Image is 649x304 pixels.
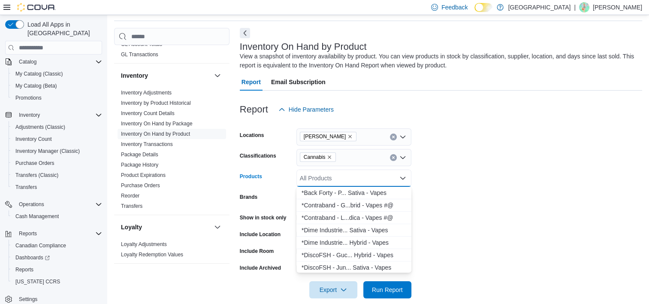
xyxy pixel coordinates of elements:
[9,80,106,92] button: My Catalog (Beta)
[121,203,142,210] span: Transfers
[15,124,65,131] span: Adjustments (Classic)
[15,110,43,120] button: Inventory
[15,278,60,285] span: [US_STATE] CCRS
[9,252,106,264] a: Dashboards
[9,210,106,222] button: Cash Management
[121,121,193,127] a: Inventory On Hand by Package
[300,132,357,141] span: Aurora Cannabis
[121,241,167,248] span: Loyalty Adjustments
[240,152,276,159] label: Classifications
[240,28,250,38] button: Next
[114,39,229,63] div: Finance
[275,101,337,118] button: Hide Parameters
[309,281,357,298] button: Export
[9,181,106,193] button: Transfers
[399,134,406,140] button: Open list of options
[15,213,59,220] span: Cash Management
[121,141,173,147] a: Inventory Transactions
[304,132,346,141] span: [PERSON_NAME]
[271,73,326,91] span: Email Subscription
[114,88,229,215] div: Inventory
[121,182,160,189] span: Purchase Orders
[474,3,492,12] input: Dark Mode
[12,69,66,79] a: My Catalog (Classic)
[327,155,332,160] button: Remove Cannabis from selection in this group
[302,201,406,210] div: * C o n t r a b a n d - G . . . b r i d - V a p e s # @
[15,110,102,120] span: Inventory
[121,131,190,137] span: Inventory On Hand by Product
[9,169,106,181] button: Transfers (Classic)
[12,93,102,103] span: Promotions
[296,237,411,249] button: *Dime Industries - Tropical Kiwi Liquid Diamond Disposable Pen 1g - Hybrid - Vapes
[12,182,40,192] a: Transfers
[121,271,135,280] h3: OCM
[508,2,571,12] p: [GEOGRAPHIC_DATA]
[15,148,80,155] span: Inventory Manager (Classic)
[15,82,57,89] span: My Catalog (Beta)
[12,252,53,263] a: Dashboards
[121,52,158,58] a: GL Transactions
[296,199,411,212] button: *Contraband - Golden Apple BLNT 1g Disposable Vape - Hybrid - Vapes #@
[12,211,102,222] span: Cash Management
[12,240,69,251] a: Canadian Compliance
[212,271,223,281] button: OCM
[15,57,40,67] button: Catalog
[296,212,411,224] button: *Contraband - LA Confidential FSE Live Resin 1g Disposable Vape - Indica - Vapes #@
[121,192,139,199] span: Reorder
[372,286,403,294] span: Run Report
[9,133,106,145] button: Inventory Count
[212,70,223,81] button: Inventory
[240,264,281,271] label: Include Archived
[240,248,274,255] label: Include Room
[12,158,58,168] a: Purchase Orders
[121,51,158,58] span: GL Transactions
[15,94,42,101] span: Promotions
[12,277,102,287] span: Washington CCRS
[441,3,468,12] span: Feedback
[296,249,411,261] button: *DiscoFSH - Gucci Fruit/Sour Green Apple 2x0.6g 2-in-1 Disposable Pen - Hybrid - Vapes
[121,100,191,106] a: Inventory by Product Historical
[12,81,60,91] a: My Catalog (Beta)
[15,199,102,210] span: Operations
[2,56,106,68] button: Catalog
[15,70,63,77] span: My Catalog (Classic)
[12,158,102,168] span: Purchase Orders
[15,184,37,191] span: Transfers
[15,172,58,179] span: Transfers (Classic)
[240,104,268,115] h3: Report
[121,110,175,117] span: Inventory Count Details
[300,152,336,162] span: Cannabis
[121,152,158,158] a: Package Details
[399,175,406,182] button: Close list of options
[121,162,158,168] a: Package History
[24,20,102,37] span: Load All Apps in [GEOGRAPHIC_DATA]
[240,214,287,221] label: Show in stock only
[12,146,102,156] span: Inventory Manager (Classic)
[314,281,352,298] span: Export
[9,264,106,276] button: Reports
[240,42,367,52] h3: Inventory On Hand by Product
[121,223,142,231] h3: Loyalty
[363,281,411,298] button: Run Report
[240,231,281,238] label: Include Location
[19,201,44,208] span: Operations
[19,230,37,237] span: Reports
[121,251,183,258] span: Loyalty Redemption Values
[12,69,102,79] span: My Catalog (Classic)
[15,228,102,239] span: Reports
[9,157,106,169] button: Purchase Orders
[121,203,142,209] a: Transfers
[296,224,411,237] button: *Dime Industries - Cantaloupe Dream Diamond Disposable Pen 1g - Sativa - Vapes
[296,261,411,274] button: *DiscoFSH - Jungle Slush Dual Chamber 2x0.6g Disposable Vape - Sativa - Vapes
[19,58,36,65] span: Catalog
[12,146,83,156] a: Inventory Manager (Classic)
[12,93,45,103] a: Promotions
[15,254,50,261] span: Dashboards
[15,136,52,143] span: Inventory Count
[15,199,48,210] button: Operations
[12,264,102,275] span: Reports
[2,109,106,121] button: Inventory
[121,182,160,188] a: Purchase Orders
